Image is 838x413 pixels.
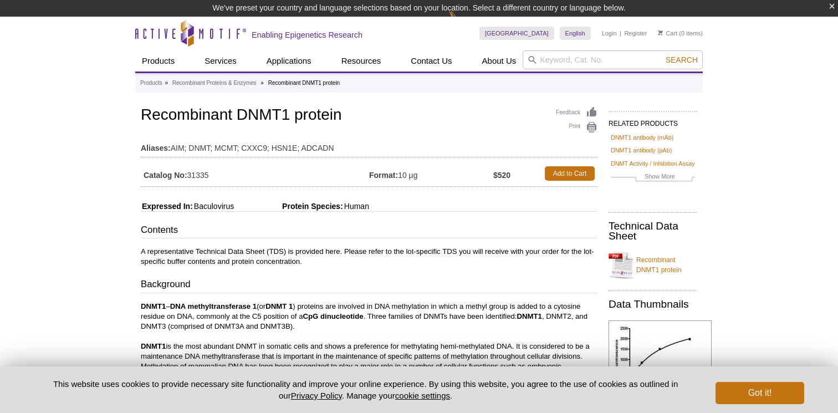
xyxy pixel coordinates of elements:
img: DNMT1 activity assay [609,320,712,396]
li: (0 items) [658,27,703,40]
li: » [165,80,168,86]
a: Register [624,29,647,37]
h3: Background [141,278,597,293]
p: A representative Technical Data Sheet (TDS) is provided here. Please refer to the lot-specific TD... [141,247,597,267]
span: Human [343,202,369,211]
a: Privacy Policy [291,391,342,400]
a: Cart [658,29,677,37]
td: 10 µg [369,164,493,183]
strong: Catalog No: [144,170,187,180]
strong: Format: [369,170,398,180]
input: Keyword, Cat. No. [523,50,703,69]
li: Recombinant DNMT1 protein [268,80,340,86]
a: Products [135,50,181,72]
a: [GEOGRAPHIC_DATA] [479,27,554,40]
h2: RELATED PRODUCTS [609,111,697,131]
button: cookie settings [395,391,450,400]
a: DNMT1 antibody (mAb) [611,132,673,142]
h1: Recombinant DNMT1 protein [141,106,597,125]
a: Recombinant Proteins & Enzymes [172,78,257,88]
a: Services [198,50,243,72]
li: » [260,80,264,86]
a: Contact Us [404,50,458,72]
h2: Technical Data Sheet [609,221,697,241]
span: Search [666,55,698,64]
a: Products [140,78,162,88]
a: DNMT1 antibody (pAb) [611,145,672,155]
td: 31335 [141,164,369,183]
h3: Contents [141,223,597,239]
a: Login [602,29,617,37]
a: Resources [335,50,388,72]
strong: DNMT1 [517,312,541,320]
a: Feedback [556,106,597,119]
span: Baculovirus [193,202,234,211]
button: Search [662,55,701,65]
a: Add to Cart [545,166,595,181]
strong: CpG dinucleotide [303,312,363,320]
strong: DNMT 1 [265,302,293,310]
strong: DNMT1 [141,302,166,310]
strong: DNA methyltransferase 1 [170,302,257,310]
a: Print [556,121,597,134]
button: Got it! [716,382,804,404]
img: Your Cart [658,30,663,35]
p: This website uses cookies to provide necessary site functionality and improve your online experie... [34,378,697,401]
td: AIM; DNMT; MCMT; CXXC9; HSN1E; ADCADN [141,136,597,154]
h2: Enabling Epigenetics Research [252,30,362,40]
a: Show More [611,171,695,184]
strong: Aliases: [141,143,171,153]
p: – (or ) proteins are involved in DNA methylation in which a methyl group is added to a cytosine r... [141,302,597,391]
h2: Data Thumbnails [609,299,697,309]
a: English [560,27,591,40]
a: About Us [476,50,523,72]
strong: DNMT1 [141,342,166,350]
strong: $520 [493,170,510,180]
a: Recombinant DNMT1 protein [609,248,697,282]
span: Expressed In: [141,202,193,211]
a: DNMT Activity / Inhibition Assay [611,159,695,169]
img: Change Here [448,8,478,34]
a: Applications [260,50,318,72]
li: | [620,27,621,40]
span: Protein Species: [236,202,343,211]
